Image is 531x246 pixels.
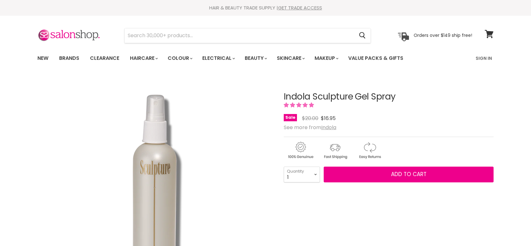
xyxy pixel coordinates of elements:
[33,49,440,67] ul: Main menu
[272,52,309,65] a: Skincare
[310,52,342,65] a: Makeup
[30,49,501,67] nav: Main
[125,52,162,65] a: Haircare
[85,52,124,65] a: Clearance
[284,124,336,131] span: See more from
[284,92,494,102] h1: Indola Sculpture Gel Spray
[391,170,427,178] span: Add to cart
[163,52,196,65] a: Colour
[33,52,53,65] a: New
[318,141,352,160] img: shipping.gif
[198,52,239,65] a: Electrical
[414,32,472,38] p: Orders over $149 ship free!
[54,52,84,65] a: Brands
[284,141,317,160] img: genuine.gif
[321,115,336,122] span: $16.95
[284,101,315,109] span: 5.00 stars
[124,28,371,43] form: Product
[324,167,494,182] button: Add to cart
[353,141,386,160] img: returns.gif
[472,52,496,65] a: Sign In
[278,4,322,11] a: GET TRADE ACCESS
[344,52,408,65] a: Value Packs & Gifts
[125,28,354,43] input: Search
[240,52,271,65] a: Beauty
[354,28,371,43] button: Search
[284,167,320,182] select: Quantity
[30,5,501,11] div: HAIR & BEAUTY TRADE SUPPLY |
[284,114,297,121] span: Sale
[321,124,336,131] a: Indola
[302,115,318,122] span: $20.00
